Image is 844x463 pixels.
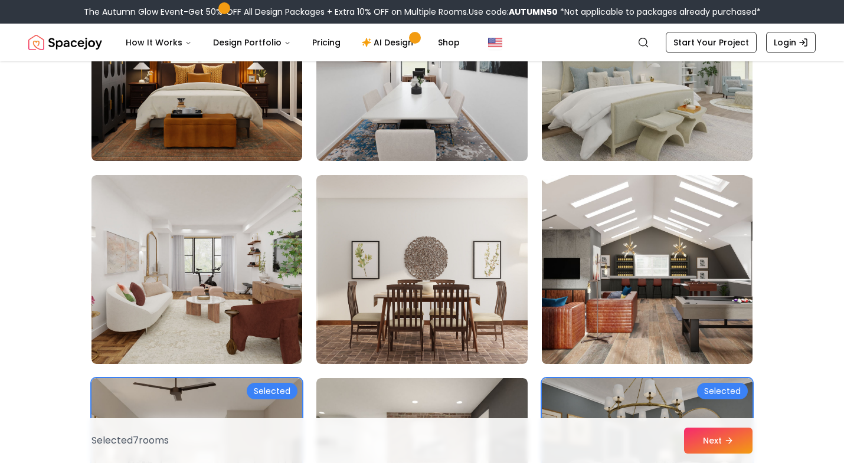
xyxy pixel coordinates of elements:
span: Use code: [469,6,558,18]
a: Login [766,32,816,53]
a: Start Your Project [666,32,757,53]
button: How It Works [116,31,201,54]
button: Next [684,428,753,454]
img: Room room-58 [91,175,302,364]
div: Selected [697,383,748,399]
img: Room room-60 [537,170,758,369]
a: Shop [428,31,469,54]
a: Pricing [303,31,350,54]
img: United States [488,35,502,50]
nav: Main [116,31,469,54]
p: Selected 7 room s [91,434,169,448]
a: AI Design [352,31,426,54]
b: AUTUMN50 [509,6,558,18]
img: Spacejoy Logo [28,31,102,54]
div: Selected [247,383,297,399]
span: *Not applicable to packages already purchased* [558,6,761,18]
nav: Global [28,24,816,61]
button: Design Portfolio [204,31,300,54]
a: Spacejoy [28,31,102,54]
img: Room room-59 [316,175,527,364]
div: The Autumn Glow Event-Get 50% OFF All Design Packages + Extra 10% OFF on Multiple Rooms. [84,6,761,18]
